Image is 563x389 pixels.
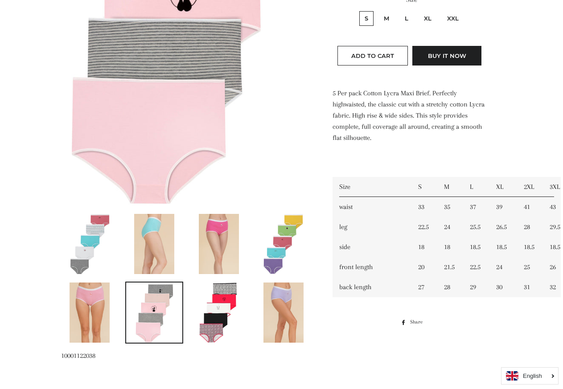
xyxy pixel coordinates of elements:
[517,177,543,197] td: 2XL
[489,177,517,197] td: XL
[411,177,437,197] td: S
[134,214,174,274] img: Load image into Gallery viewer, Multipack Maxi Brief 5pp
[517,197,543,217] td: 41
[70,214,110,274] img: Load image into Gallery viewer, Multipack Maxi Brief 5pp
[543,277,561,297] td: 32
[61,352,95,360] span: 10001122038
[437,237,463,257] td: 18
[333,217,411,237] td: leg
[333,88,491,143] p: 5 Per pack Cotton Lycra Maxi Brief. Perfectly highwaisted, the classic cut with a stretchy cotton...
[437,217,463,237] td: 24
[489,277,517,297] td: 30
[410,317,427,327] span: Share
[489,237,517,257] td: 18.5
[337,46,408,66] button: Add to Cart
[543,257,561,277] td: 26
[263,283,304,343] img: Load image into Gallery viewer, Multipack Maxi Brief 5pp
[463,257,489,277] td: 22.5
[463,237,489,257] td: 18.5
[333,177,411,197] td: Size
[463,197,489,217] td: 37
[199,283,239,343] img: Load image into Gallery viewer, Multipack Maxi Brief 5pp
[359,11,374,26] label: S
[263,214,304,274] img: Load image into Gallery viewer, Multipack Maxi Brief 5pp
[517,217,543,237] td: 28
[411,197,437,217] td: 33
[437,277,463,297] td: 28
[411,277,437,297] td: 27
[412,46,481,66] button: Buy it now
[543,177,561,197] td: 3XL
[411,237,437,257] td: 18
[70,283,110,343] img: Load image into Gallery viewer, Multipack Maxi Brief 5pp
[333,197,411,217] td: waist
[463,277,489,297] td: 29
[523,373,542,379] i: English
[378,11,395,26] label: M
[419,11,437,26] label: XL
[517,237,543,257] td: 18.5
[489,197,517,217] td: 39
[543,237,561,257] td: 18.5
[543,217,561,237] td: 29.5
[489,257,517,277] td: 24
[333,237,411,257] td: side
[411,217,437,237] td: 22.5
[411,257,437,277] td: 20
[543,197,561,217] td: 43
[437,197,463,217] td: 35
[351,52,394,59] span: Add to Cart
[463,217,489,237] td: 25.5
[134,283,174,343] img: Load image into Gallery viewer, Multipack Maxi Brief 5pp
[199,214,239,274] img: Load image into Gallery viewer, Multipack Maxi Brief 5pp
[333,277,411,297] td: back length
[489,217,517,237] td: 26.5
[463,177,489,197] td: L
[442,11,464,26] label: XXL
[437,257,463,277] td: 21.5
[333,257,411,277] td: front length
[506,371,554,381] a: English
[517,277,543,297] td: 31
[399,11,414,26] label: L
[437,177,463,197] td: M
[517,257,543,277] td: 25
